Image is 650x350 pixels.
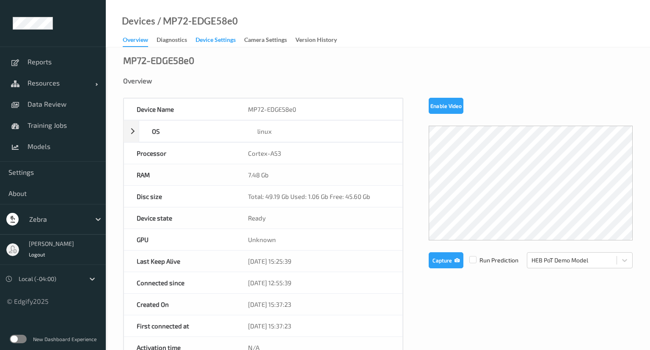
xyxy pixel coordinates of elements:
div: Overview [123,77,633,85]
div: Connected since [124,272,235,293]
div: 7.48 Gb [235,164,402,185]
div: Device Settings [196,36,236,46]
div: OSlinux [124,120,403,142]
div: Cortex-A53 [235,143,402,164]
span: Run Prediction [463,256,518,265]
div: [DATE] 15:37:23 [235,315,402,336]
div: Device Name [124,99,235,120]
div: Total: 49.19 Gb Used: 1.06 Gb Free: 45.60 Gb [235,186,402,207]
div: Ready [235,207,402,229]
div: [DATE] 15:37:23 [235,294,402,315]
div: [DATE] 12:55:39 [235,272,402,293]
div: Processor [124,143,235,164]
div: linux [245,121,402,142]
div: First connected at [124,315,235,336]
div: Disc size [124,186,235,207]
a: Overview [123,34,157,47]
button: Enable Video [429,98,463,114]
div: Device state [124,207,235,229]
div: Version History [295,36,337,46]
div: Unknown [235,229,402,250]
div: [DATE] 15:25:39 [235,251,402,272]
a: Version History [295,34,345,46]
div: Last Keep Alive [124,251,235,272]
div: MP72-EDGE58e0 [235,99,402,120]
div: Created On [124,294,235,315]
div: / MP72-EDGE58e0 [155,17,238,25]
div: GPU [124,229,235,250]
div: Diagnostics [157,36,187,46]
div: Overview [123,36,148,47]
a: Camera Settings [244,34,295,46]
button: Capture [429,252,463,268]
div: RAM [124,164,235,185]
div: Camera Settings [244,36,287,46]
div: MP72-EDGE58e0 [123,56,194,64]
div: OS [139,121,245,142]
a: Diagnostics [157,34,196,46]
a: Device Settings [196,34,244,46]
a: Devices [122,17,155,25]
